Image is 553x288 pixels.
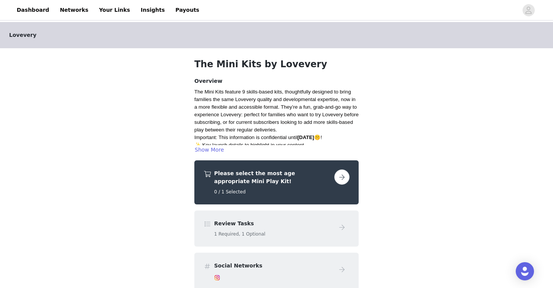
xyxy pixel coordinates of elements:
a: Networks [55,2,93,19]
a: Payouts [171,2,204,19]
img: Instagram Icon [214,275,220,281]
button: Show More [194,145,224,154]
div: Please select the most age appropriate Mini Play Kit! [194,160,359,204]
h5: 1 Required, 1 Optional [214,231,331,237]
a: Your Links [94,2,135,19]
h4: Review Tasks [214,220,331,228]
a: Insights [136,2,169,19]
h5: 0 / 1 Selected [214,188,331,195]
div: avatar [525,4,532,16]
h4: Social Networks [214,262,331,270]
span: Lovevery [9,31,37,39]
a: Dashboard [12,2,54,19]
div: Open Intercom Messenger [516,262,534,280]
h1: The Mini Kits by Lovevery [194,57,359,71]
strong: [DATE] [297,135,314,140]
span: Important: This information is confidential until 🤫! [194,135,322,140]
span: ✨ Key launch details to highlight in your content [194,142,304,148]
span: The Mini Kits feature 9 skills-based kits, thoughtfully designed to bring families the same Lovev... [194,89,359,133]
div: Review Tasks [194,210,359,247]
h4: Please select the most age appropriate Mini Play Kit! [214,169,331,185]
h4: Overview [194,77,359,85]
